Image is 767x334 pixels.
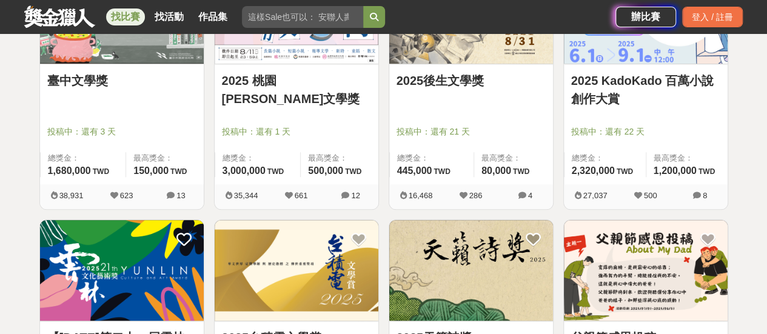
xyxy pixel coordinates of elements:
img: Cover Image [40,220,204,321]
span: 3,000,000 [223,165,266,176]
span: TWD [170,167,187,176]
span: 最高獎金： [308,152,370,164]
span: 投稿中：還有 21 天 [397,125,546,138]
span: 投稿中：還有 22 天 [571,125,720,138]
span: TWD [513,167,529,176]
a: 作品集 [193,8,232,25]
span: TWD [93,167,109,176]
span: 最高獎金： [481,152,546,164]
span: 500 [644,191,657,200]
span: 150,000 [133,165,169,176]
span: 投稿中：還有 1 天 [222,125,371,138]
img: Cover Image [389,220,553,321]
span: 80,000 [481,165,511,176]
a: Cover Image [40,220,204,322]
a: 找比賽 [106,8,145,25]
span: 最高獎金： [654,152,720,164]
span: 38,931 [59,191,84,200]
span: TWD [267,167,284,176]
a: Cover Image [215,220,378,322]
a: 2025 桃園[PERSON_NAME]文學獎 [222,72,371,108]
span: TWD [345,167,361,176]
span: 總獎金： [572,152,638,164]
span: 4 [528,191,532,200]
span: 16,468 [409,191,433,200]
a: 找活動 [150,8,189,25]
span: 286 [469,191,483,200]
span: 2,320,000 [572,165,615,176]
span: 12 [351,191,360,200]
a: 2025後生文學獎 [397,72,546,90]
a: Cover Image [389,220,553,322]
a: Cover Image [564,220,728,322]
span: 總獎金： [223,152,293,164]
span: TWD [617,167,633,176]
span: 1,200,000 [654,165,697,176]
span: 27,037 [583,191,608,200]
span: 500,000 [308,165,343,176]
input: 這樣Sale也可以： 安聯人壽創意銷售法募集 [242,6,363,28]
a: 2025 KadoKado 百萬小說創作大賞 [571,72,720,108]
span: 623 [120,191,133,200]
span: 1,680,000 [48,165,91,176]
img: Cover Image [564,220,728,321]
a: 臺中文學獎 [47,72,196,90]
span: 最高獎金： [133,152,196,164]
div: 登入 / 註冊 [682,7,743,27]
span: 445,000 [397,165,432,176]
span: 8 [703,191,707,200]
span: TWD [698,167,715,176]
span: 13 [176,191,185,200]
span: 661 [295,191,308,200]
span: 總獎金： [48,152,119,164]
span: 投稿中：還有 3 天 [47,125,196,138]
span: 總獎金： [397,152,466,164]
span: 35,344 [234,191,258,200]
span: TWD [434,167,450,176]
a: 辦比賽 [615,7,676,27]
img: Cover Image [215,220,378,321]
